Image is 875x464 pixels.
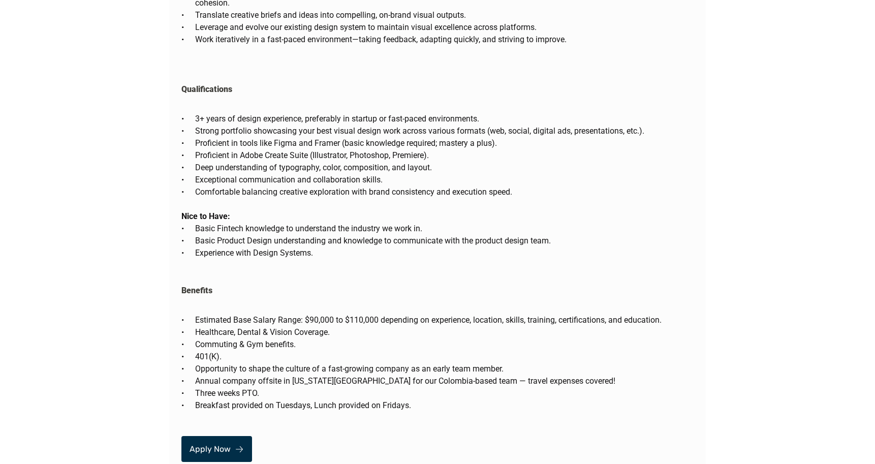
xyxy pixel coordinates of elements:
p: Exceptional communication and collaboration skills. [195,174,694,186]
p: Leverage and evolve our existing design system to maintain visual excellence across platforms. [195,21,694,34]
p: Apply Now [190,444,231,454]
p: Deep understanding of typography, color, composition, and layout. [195,162,694,174]
a: Apply Now [181,436,252,462]
p: Basic Fintech knowledge to understand the industry we work in. [195,223,694,235]
strong: Benefits [181,286,212,295]
p: Annual company offsite in [US_STATE][GEOGRAPHIC_DATA] for our Colombia-based team — travel expens... [195,375,694,387]
p: Breakfast provided on Tuesdays, Lunch provided on Fridays. [195,399,694,412]
p: 401(K). [195,351,694,363]
p: Three weeks PTO. [195,387,694,399]
p: Opportunity to shape the culture of a fast-growing company as an early team member. [195,363,694,375]
p: Experience with Design Systems. [195,247,694,259]
p: Work iteratively in a fast-paced environment—taking feedback, adapting quickly, and striving to i... [195,34,694,46]
strong: Qualifications [181,84,232,94]
p: Proficient in Adobe Create Suite (Illustrator, Photoshop, Premiere). [195,149,694,162]
p: Basic Product Design understanding and knowledge to communicate with the product design team. [195,235,694,247]
p: Proficient in tools like Figma and Framer (basic knowledge required; mastery a plus). [195,137,694,149]
strong: Nice to Have: [181,211,230,221]
p: Comfortable balancing creative exploration with brand consistency and execution speed. [195,186,694,210]
p: Strong portfolio showcasing your best visual design work across various formats (web, social, dig... [195,125,694,137]
p: Commuting & Gym benefits. [195,338,694,351]
p: Translate creative briefs and ideas into compelling, on-brand visual outputs. [195,9,694,21]
p: 3+ years of design experience, preferably in startup or fast-paced environments. [195,113,694,125]
p: Healthcare, Dental & Vision Coverage. [195,326,694,338]
p: Estimated Base Salary Range: $90,000 to $110,000 depending on experience, location, skills, train... [195,314,694,326]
